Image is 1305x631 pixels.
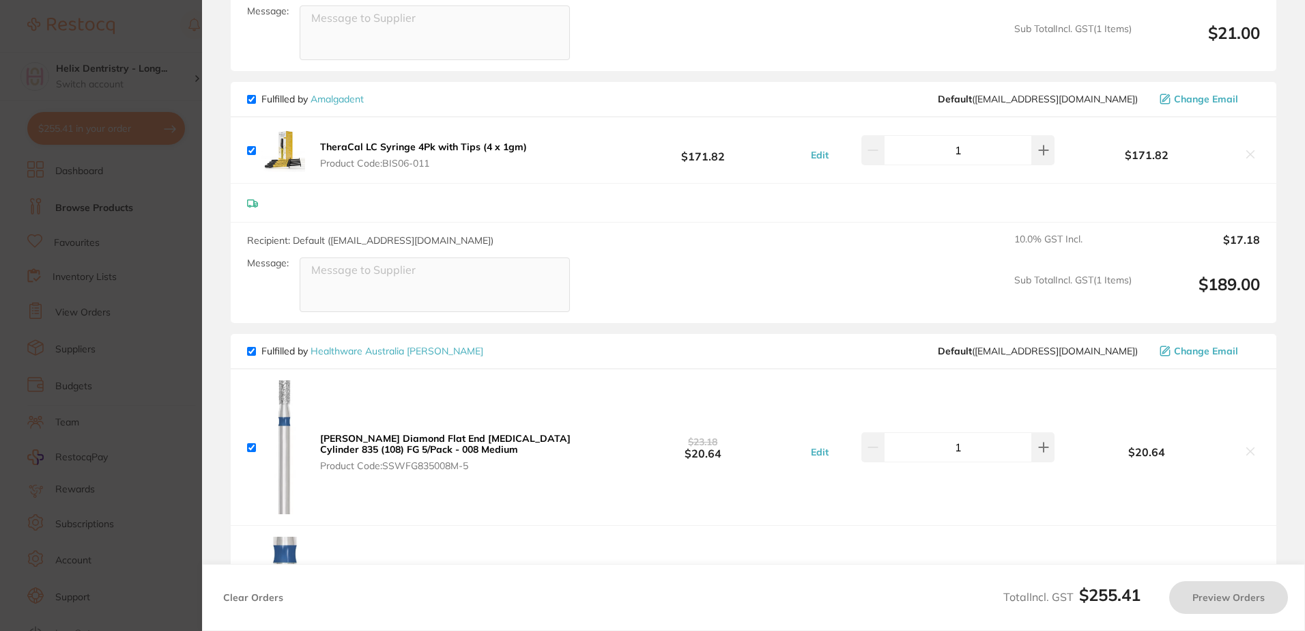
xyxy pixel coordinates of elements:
[320,432,571,455] b: [PERSON_NAME] Diamond Flat End [MEDICAL_DATA] Cylinder 835 (108) FG 5/Pack - 008 Medium
[320,158,527,169] span: Product Code: BIS06-011
[261,380,305,514] img: czExaGVsdw
[938,93,972,105] b: Default
[1156,345,1260,357] button: Change Email
[311,93,364,105] a: Amalgadent
[938,94,1138,104] span: info@amalgadent.com.au
[601,435,804,460] b: $20.64
[261,346,483,356] p: Fulfilled by
[938,345,972,357] b: Default
[1169,581,1288,614] button: Preview Orders
[938,346,1138,356] span: info@healthwareaustralia.com.au
[247,234,493,247] span: Recipient: Default ( [EMAIL_ADDRESS][DOMAIN_NAME] )
[807,446,833,458] button: Edit
[1057,149,1235,161] b: $171.82
[1079,585,1141,605] b: $255.41
[320,460,597,471] span: Product Code: SSWFG835008M-5
[1014,234,1132,264] span: 10.0 % GST Incl.
[320,141,527,153] b: TheraCal LC Syringe 4Pk with Tips (4 x 1gm)
[1014,275,1132,312] span: Sub Total Incl. GST ( 1 Items)
[1014,23,1132,61] span: Sub Total Incl. GST ( 1 Items)
[311,345,483,357] a: Healthware Australia [PERSON_NAME]
[601,138,804,163] b: $171.82
[807,149,833,161] button: Edit
[261,128,305,172] img: dG90bjFmeQ
[316,141,531,169] button: TheraCal LC Syringe 4Pk with Tips (4 x 1gm) Product Code:BIS06-011
[247,5,289,17] label: Message:
[1156,93,1260,105] button: Change Email
[219,581,287,614] button: Clear Orders
[1174,94,1238,104] span: Change Email
[1143,234,1260,264] output: $17.18
[1003,590,1141,604] span: Total Incl. GST
[247,257,289,269] label: Message:
[688,436,717,448] span: $23.18
[1143,275,1260,312] output: $189.00
[1143,23,1260,61] output: $21.00
[1174,346,1238,356] span: Change Email
[261,94,364,104] p: Fulfilled by
[316,432,601,472] button: [PERSON_NAME] Diamond Flat End [MEDICAL_DATA] Cylinder 835 (108) FG 5/Pack - 008 Medium Product C...
[1057,446,1235,458] b: $20.64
